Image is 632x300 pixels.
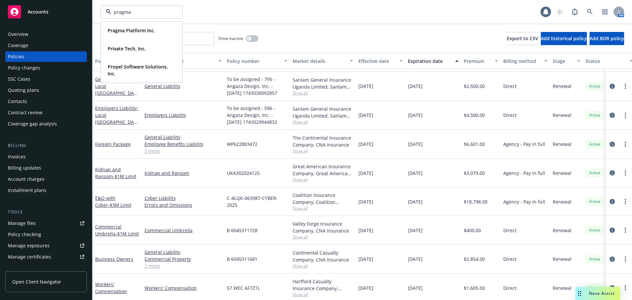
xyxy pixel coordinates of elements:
span: Agency - Pay in full [503,141,545,148]
span: [DATE] [358,141,373,148]
a: General Liability [145,249,222,256]
span: - $1M Limit [116,231,139,237]
a: circleInformation [608,169,616,177]
span: WP622883472 [227,141,257,148]
a: Kidnap and Ransom [95,166,136,179]
div: Contacts [8,96,27,107]
span: [DATE] [358,198,373,205]
span: Renewal [553,198,571,205]
div: Billing updates [8,163,41,173]
span: [DATE] [408,285,423,291]
a: Report a Bug [568,5,581,18]
button: Add BOR policy [590,32,624,45]
a: Contract review [5,107,87,118]
div: Account charges [8,174,44,184]
span: B 6045311728 [227,227,257,234]
a: Errors and Omissions [145,202,222,208]
div: Invoices [8,151,26,162]
span: Renewal [553,256,571,262]
span: Renewal [553,285,571,291]
span: Active [588,285,601,291]
span: Add BOR policy [590,35,624,41]
span: [DATE] [358,227,373,234]
div: Policy checking [8,229,41,240]
a: circleInformation [608,140,616,148]
span: Show inactive [218,36,243,41]
button: Market details [290,53,356,69]
span: Active [588,256,601,262]
div: Hartford Casualty Insurance Company, Hartford Insurance Group [293,278,353,292]
span: [DATE] [358,83,373,90]
button: Billing method [501,53,550,69]
a: Commercial Property [145,256,222,262]
div: Policy changes [8,63,40,73]
strong: Private Tech, Inc. [108,45,146,52]
div: Policy number [227,58,280,65]
div: Expiration date [408,58,451,65]
span: Show all [293,177,353,182]
a: Employee Benefits Liability [145,141,222,148]
span: $18,798.00 [464,198,487,205]
span: Show all [293,119,353,125]
span: Direct [503,112,516,119]
button: Policy number [224,53,290,69]
span: - $3M Limit [108,202,131,208]
a: Account charges [5,174,87,184]
span: Agency - Pay in full [503,170,545,177]
span: $3,079.00 [464,170,485,177]
span: - $1M Limit [113,173,136,179]
button: Expiration date [405,53,461,69]
a: Switch app [598,5,612,18]
div: Billing [5,142,87,149]
a: Invoices [5,151,87,162]
button: Stage [550,53,583,69]
div: Tools [5,209,87,215]
span: $1,605.00 [464,285,485,291]
span: Renewal [553,83,571,90]
span: [DATE] [408,227,423,234]
div: Valley Forge Insurance Company, CNA Insurance [293,220,353,234]
div: Manage claims [8,263,41,273]
a: 2 more [145,262,222,269]
a: Search [583,5,596,18]
a: Start snowing [553,5,566,18]
button: Policy details [92,53,142,69]
a: more [621,255,629,263]
a: Employers Liability [145,112,222,119]
a: Kidnap and Ransom [145,170,222,177]
a: Coverage [5,40,87,51]
a: Manage claims [5,263,87,273]
span: Active [588,170,601,176]
span: Nova Assist [589,290,615,296]
div: Drag to move [575,287,584,300]
span: Active [588,227,601,233]
span: Renewal [553,112,571,119]
a: Policy checking [5,229,87,240]
span: Manage exposures [5,240,87,251]
a: Installment plans [5,185,87,196]
a: Contacts [5,96,87,107]
span: [DATE] [358,170,373,177]
button: Lines of coverage [142,53,224,69]
span: B 6045311681 [227,256,257,262]
span: Show all [293,263,353,269]
span: Export to CSV [507,35,538,41]
a: more [621,198,629,205]
span: $400.00 [464,227,481,234]
a: Policy changes [5,63,87,73]
div: Quoting plans [8,85,39,95]
span: Renewal [553,141,571,148]
span: Active [588,199,601,205]
div: Sanlam General Insurance Uganda Limited, Sanlam Limited, CNA Insurance (International) [293,76,353,90]
a: Quoting plans [5,85,87,95]
div: The Continental Insurance Company, CNA Insurance [293,134,353,148]
span: $6,601.00 [464,141,485,148]
a: more [621,169,629,177]
span: Active [588,141,601,147]
span: [DATE] [358,256,373,262]
span: Show all [293,148,353,154]
span: Add historical policy [541,35,587,41]
div: Sanlam General Insurance Uganda Limited, Sanlam Limited, CNA Insurance (International) [293,105,353,119]
div: Policy details [95,58,132,65]
a: more [621,284,629,292]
